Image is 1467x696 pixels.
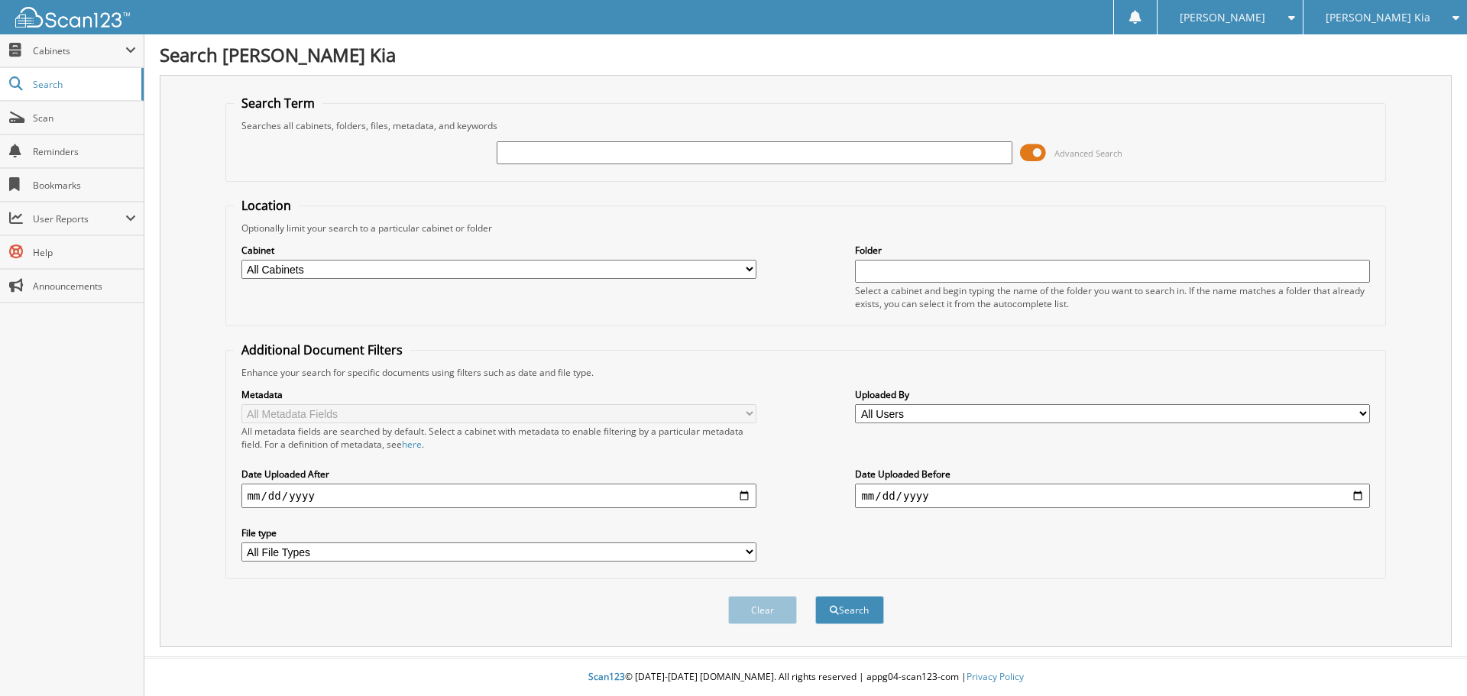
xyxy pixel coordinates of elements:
span: Help [33,246,136,259]
label: Metadata [241,388,756,401]
label: Date Uploaded Before [855,468,1370,481]
h1: Search [PERSON_NAME] Kia [160,42,1452,67]
img: scan123-logo-white.svg [15,7,130,28]
label: Date Uploaded After [241,468,756,481]
span: User Reports [33,212,125,225]
button: Clear [728,596,797,624]
legend: Search Term [234,95,322,112]
label: Folder [855,244,1370,257]
label: Cabinet [241,244,756,257]
div: Optionally limit your search to a particular cabinet or folder [234,222,1378,235]
div: Searches all cabinets, folders, files, metadata, and keywords [234,119,1378,132]
div: All metadata fields are searched by default. Select a cabinet with metadata to enable filtering b... [241,425,756,451]
span: Bookmarks [33,179,136,192]
div: Enhance your search for specific documents using filters such as date and file type. [234,366,1378,379]
legend: Location [234,197,299,214]
span: Search [33,78,134,91]
span: [PERSON_NAME] [1180,13,1265,22]
div: Select a cabinet and begin typing the name of the folder you want to search in. If the name match... [855,284,1370,310]
legend: Additional Document Filters [234,342,410,358]
input: end [855,484,1370,508]
span: Scan123 [588,670,625,683]
span: [PERSON_NAME] Kia [1326,13,1430,22]
button: Search [815,596,884,624]
a: Privacy Policy [967,670,1024,683]
div: © [DATE]-[DATE] [DOMAIN_NAME]. All rights reserved | appg04-scan123-com | [144,659,1467,696]
span: Scan [33,112,136,125]
label: Uploaded By [855,388,1370,401]
a: here [402,438,422,451]
span: Cabinets [33,44,125,57]
input: start [241,484,756,508]
label: File type [241,526,756,539]
span: Announcements [33,280,136,293]
span: Reminders [33,145,136,158]
span: Advanced Search [1054,147,1122,159]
